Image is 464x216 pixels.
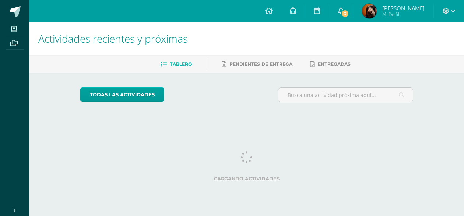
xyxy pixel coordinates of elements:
span: 3 [341,10,349,18]
span: Actividades recientes y próximas [38,32,188,46]
span: Tablero [170,61,192,67]
img: cfb03ecccc0155878a67c8bac78d8a99.png [362,4,377,18]
label: Cargando actividades [80,176,414,181]
span: Mi Perfil [382,11,425,17]
span: Pendientes de entrega [229,61,292,67]
span: Entregadas [318,61,351,67]
input: Busca una actividad próxima aquí... [278,88,413,102]
a: Pendientes de entrega [222,58,292,70]
span: [PERSON_NAME] [382,4,425,12]
a: todas las Actividades [80,87,164,102]
a: Entregadas [310,58,351,70]
a: Tablero [161,58,192,70]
